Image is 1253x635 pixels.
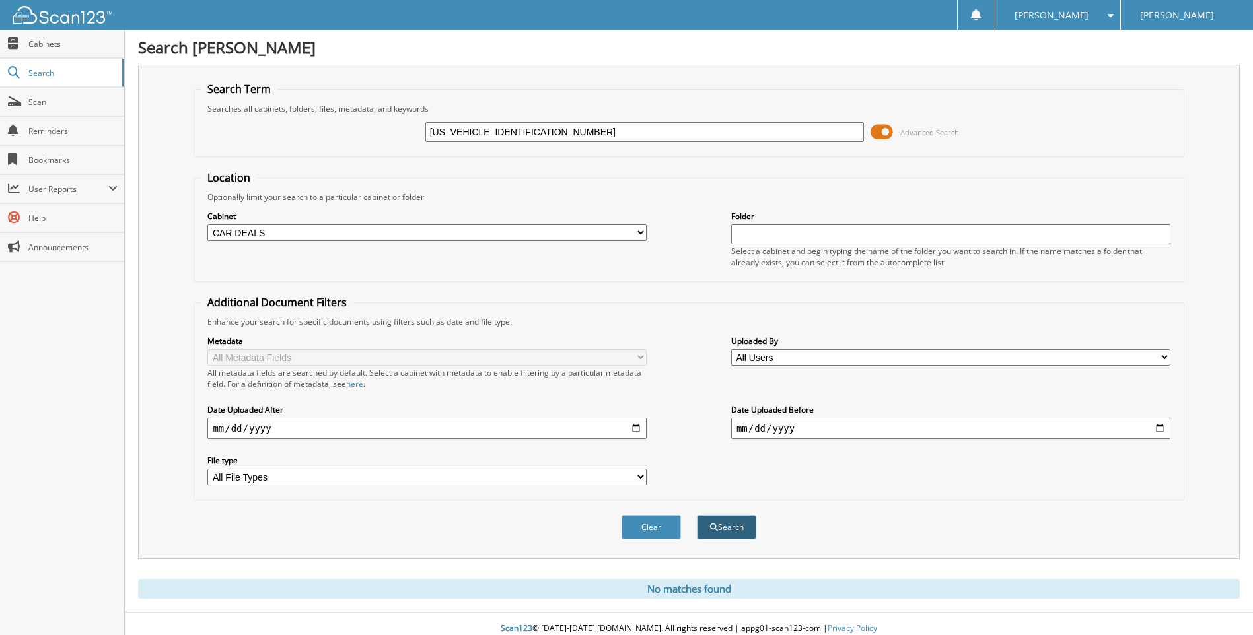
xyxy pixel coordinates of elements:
div: Optionally limit your search to a particular cabinet or folder [201,191,1176,203]
span: Reminders [28,125,118,137]
legend: Search Term [201,82,277,96]
span: Bookmarks [28,154,118,166]
label: Metadata [207,335,647,347]
span: Help [28,213,118,224]
a: Privacy Policy [828,622,877,634]
span: Cabinets [28,38,118,50]
span: Advanced Search [900,127,959,137]
label: Folder [731,211,1170,222]
label: Date Uploaded Before [731,404,1170,415]
legend: Location [201,170,257,185]
span: Announcements [28,242,118,253]
button: Search [697,515,756,539]
img: scan123-logo-white.svg [13,6,112,24]
span: [PERSON_NAME] [1015,11,1089,19]
span: User Reports [28,184,108,195]
input: start [207,418,647,439]
h1: Search [PERSON_NAME] [138,36,1240,58]
label: File type [207,455,647,466]
label: Uploaded By [731,335,1170,347]
span: [PERSON_NAME] [1140,11,1214,19]
span: Scan123 [501,622,532,634]
label: Date Uploaded After [207,404,647,415]
span: Scan [28,96,118,108]
div: Searches all cabinets, folders, files, metadata, and keywords [201,103,1176,114]
legend: Additional Document Filters [201,295,353,310]
div: Select a cabinet and begin typing the name of the folder you want to search in. If the name match... [731,246,1170,268]
label: Cabinet [207,211,647,222]
iframe: Chat Widget [1187,572,1253,635]
span: Search [28,67,116,79]
button: Clear [622,515,681,539]
div: No matches found [138,579,1240,599]
a: here [346,378,363,389]
div: All metadata fields are searched by default. Select a cabinet with metadata to enable filtering b... [207,367,647,389]
input: end [731,418,1170,439]
div: Enhance your search for specific documents using filters such as date and file type. [201,316,1176,327]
